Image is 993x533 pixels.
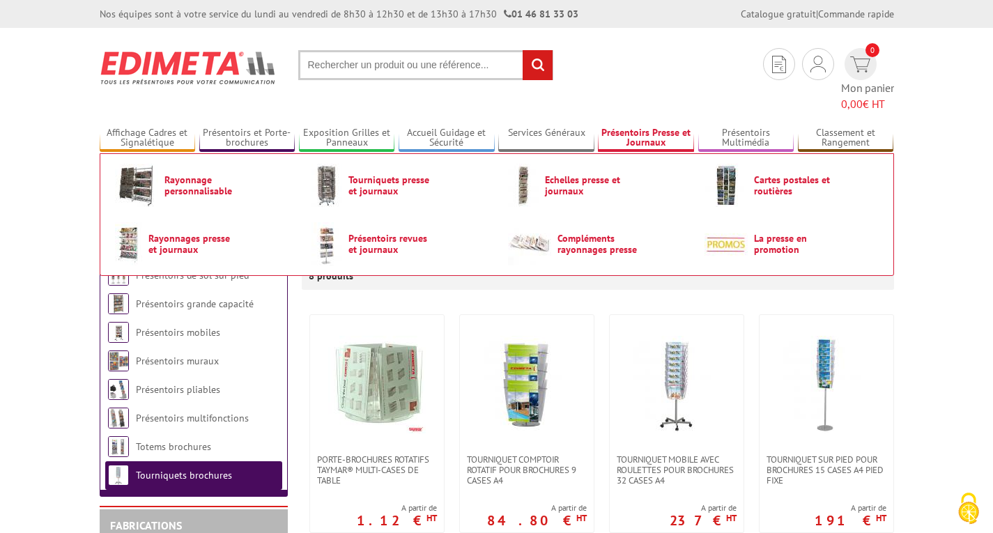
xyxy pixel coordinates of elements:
span: A partir de [357,502,437,513]
a: Rayonnage personnalisable [115,164,289,207]
span: € HT [841,96,894,112]
a: Echelles presse et journaux [508,164,682,207]
img: Présentoirs mobiles [108,322,129,343]
span: Cartes postales et routières [754,174,838,196]
img: Présentoirs pliables [108,379,129,400]
span: 0 [865,43,879,57]
span: Porte-Brochures Rotatifs Taymar® Multi-cases de table [317,454,437,486]
img: Porte-Brochures Rotatifs Taymar® Multi-cases de table [328,336,426,433]
a: Présentoirs mobiles [136,326,220,339]
img: Présentoirs grande capacité [108,293,129,314]
img: Présentoirs revues et journaux [311,222,342,265]
img: Cookies (fenêtre modale) [951,491,986,526]
a: devis rapide 0 Mon panier 0,00€ HT [841,48,894,112]
p: 237 € [670,516,737,525]
span: Echelles presse et journaux [545,174,629,196]
a: Tourniquet mobile avec roulettes pour brochures 32 cases A4 [610,454,744,486]
a: Rayonnages presse et journaux [115,222,289,265]
span: Rayonnages presse et journaux [148,233,232,255]
img: Tourniquet sur pied pour brochures 15 cases A4 Pied fixe [778,336,875,433]
span: La presse en promotion [754,233,838,255]
a: Présentoirs muraux [136,355,219,367]
p: 84.80 € [487,516,587,525]
a: Classement et Rangement [798,127,894,150]
img: Edimeta [100,42,277,93]
img: Tourniquets brochures [108,465,129,486]
span: 0,00 [841,97,863,111]
p: 8 produits [309,262,361,290]
a: Présentoirs revues et journaux [311,222,486,265]
img: Tourniquet comptoir rotatif pour brochures 9 cases A4 [478,336,576,433]
span: Présentoirs revues et journaux [348,233,432,255]
a: Présentoirs Multimédia [698,127,794,150]
p: 1.12 € [357,516,437,525]
a: Totems brochures [136,440,211,453]
a: Présentoirs de sol sur pied [136,269,249,281]
a: Accueil Guidage et Sécurité [399,127,495,150]
a: Présentoirs multifonctions [136,412,249,424]
span: Mon panier [841,80,894,112]
span: Tourniquets presse et journaux [348,174,432,196]
button: Cookies (fenêtre modale) [944,486,993,533]
img: devis rapide [772,56,786,73]
a: Présentoirs pliables [136,383,220,396]
a: Commande rapide [818,8,894,20]
a: Exposition Grilles et Panneaux [299,127,395,150]
img: Tourniquet mobile avec roulettes pour brochures 32 cases A4 [628,336,725,433]
input: Rechercher un produit ou une référence... [298,50,553,80]
a: Affichage Cadres et Signalétique [100,127,196,150]
p: 191 € [815,516,886,525]
span: Compléments rayonnages presse [557,233,641,255]
span: Rayonnage personnalisable [164,174,248,196]
span: Tourniquet sur pied pour brochures 15 cases A4 Pied fixe [767,454,886,486]
span: Tourniquet mobile avec roulettes pour brochures 32 cases A4 [617,454,737,486]
img: devis rapide [810,56,826,72]
a: Présentoirs grande capacité [136,298,254,310]
img: Présentoirs multifonctions [108,408,129,428]
img: La presse en promotion [705,222,748,265]
a: Tourniquets presse et journaux [311,164,486,207]
a: Catalogue gratuit [741,8,816,20]
img: Totems brochures [108,436,129,457]
a: Tourniquets brochures [136,469,232,481]
a: Présentoirs et Porte-brochures [199,127,295,150]
a: Porte-Brochures Rotatifs Taymar® Multi-cases de table [310,454,444,486]
img: Echelles presse et journaux [508,164,539,207]
a: Compléments rayonnages presse [508,222,682,265]
span: A partir de [815,502,886,513]
span: A partir de [670,502,737,513]
a: Services Généraux [498,127,594,150]
div: | [741,7,894,21]
sup: HT [726,512,737,524]
img: devis rapide [850,56,870,72]
img: Cartes postales et routières [705,164,748,207]
a: Cartes postales et routières [705,164,879,207]
sup: HT [876,512,886,524]
input: rechercher [523,50,553,80]
span: A partir de [487,502,587,513]
strong: 01 46 81 33 03 [504,8,578,20]
img: Compléments rayonnages presse [508,222,551,265]
img: Rayonnage personnalisable [115,164,158,207]
img: Présentoirs muraux [108,350,129,371]
a: Présentoirs Presse et Journaux [598,127,694,150]
sup: HT [576,512,587,524]
img: Rayonnages presse et journaux [115,222,142,265]
img: Tourniquets presse et journaux [311,164,342,207]
a: Tourniquet comptoir rotatif pour brochures 9 cases A4 [460,454,594,486]
span: Tourniquet comptoir rotatif pour brochures 9 cases A4 [467,454,587,486]
sup: HT [426,512,437,524]
div: Nos équipes sont à votre service du lundi au vendredi de 8h30 à 12h30 et de 13h30 à 17h30 [100,7,578,21]
a: Tourniquet sur pied pour brochures 15 cases A4 Pied fixe [760,454,893,486]
a: La presse en promotion [705,222,879,265]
